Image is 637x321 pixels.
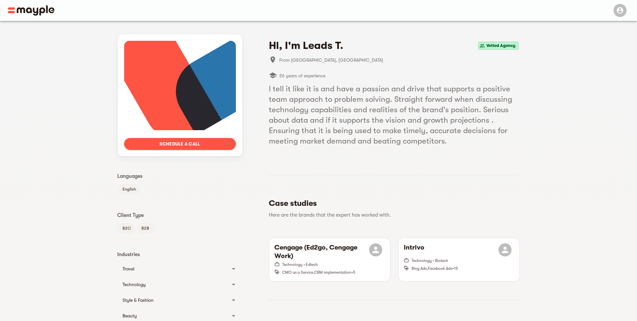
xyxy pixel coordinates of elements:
[122,281,226,288] div: Technology
[117,261,243,277] div: Travel
[314,270,351,275] span: CRM implementation
[351,270,355,275] span: + 5
[269,84,520,146] h5: I tell it like it is and have a passion and drive that supports a positive team approach to probl...
[269,211,514,219] p: Here are the brands that the expert has worked with.
[282,262,318,267] span: Technology • Edtech
[412,258,448,263] span: Technology • Biotech
[269,198,514,208] h5: Case studies
[124,138,236,150] button: Schedule a call
[122,265,226,273] div: Travel
[117,211,243,219] p: Client Type
[279,56,520,64] span: From [GEOGRAPHIC_DATA], [GEOGRAPHIC_DATA]
[279,72,325,80] span: 26 years of experience
[117,277,243,292] div: Technology
[138,224,153,232] span: B2B
[428,266,452,271] span: Facebook Ads
[274,243,369,260] h6: Cengage (Ed2go, Cengage Work)
[412,266,428,271] span: Bing Ads ,
[399,238,519,281] button: IntrivoTechnology • BiotechBing Ads,Facebook Ads+15
[117,251,243,258] p: Industries
[119,185,140,193] span: English
[122,296,226,304] div: Style & Fashion
[404,243,424,256] h6: Intrivo
[269,39,343,52] h4: Hi, I'm Leads T.
[117,292,243,308] div: Style & Fashion
[610,7,629,12] span: Menu
[8,5,55,16] img: Main logo
[452,266,458,271] span: + 15
[122,312,226,320] div: Beauty
[117,172,243,180] p: Languages
[269,238,390,281] button: Cengage (Ed2go, Cengage Work)Technology • EdtechCMO as a Service,CRM implementation+5
[119,224,135,232] span: B2C
[484,42,518,50] span: Vetted Agency
[129,140,231,148] span: Schedule a call
[282,270,314,275] span: CMO as a Service ,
